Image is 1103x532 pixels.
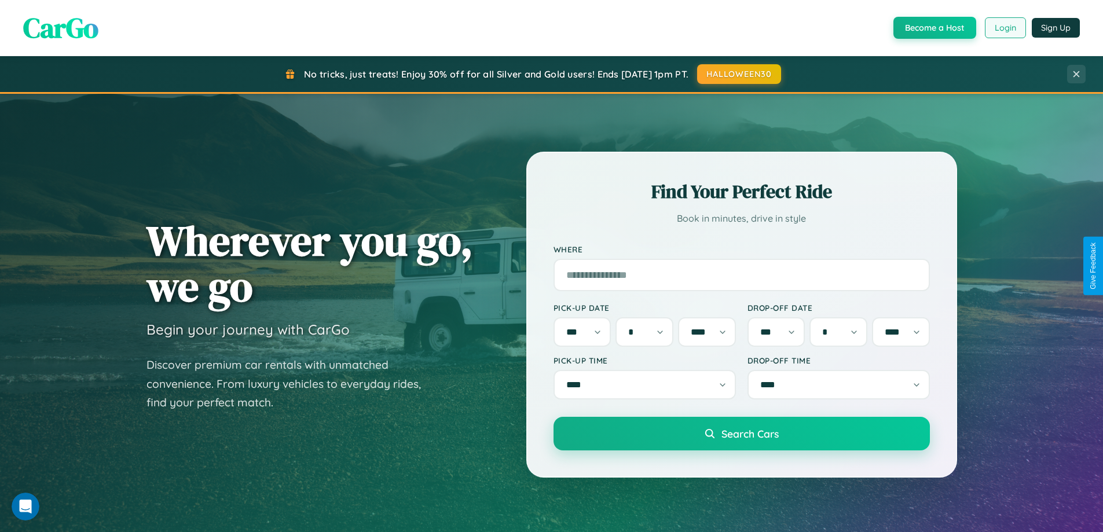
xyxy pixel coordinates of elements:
[747,355,930,365] label: Drop-off Time
[1089,243,1097,289] div: Give Feedback
[146,355,436,412] p: Discover premium car rentals with unmatched convenience. From luxury vehicles to everyday rides, ...
[697,64,781,84] button: HALLOWEEN30
[23,9,98,47] span: CarGo
[747,303,930,313] label: Drop-off Date
[146,218,473,309] h1: Wherever you go, we go
[12,493,39,520] iframe: Intercom live chat
[554,244,930,254] label: Where
[146,321,350,338] h3: Begin your journey with CarGo
[554,210,930,227] p: Book in minutes, drive in style
[554,303,736,313] label: Pick-up Date
[554,355,736,365] label: Pick-up Time
[721,427,779,440] span: Search Cars
[985,17,1026,38] button: Login
[304,68,688,80] span: No tricks, just treats! Enjoy 30% off for all Silver and Gold users! Ends [DATE] 1pm PT.
[893,17,976,39] button: Become a Host
[1032,18,1080,38] button: Sign Up
[554,417,930,450] button: Search Cars
[554,179,930,204] h2: Find Your Perfect Ride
